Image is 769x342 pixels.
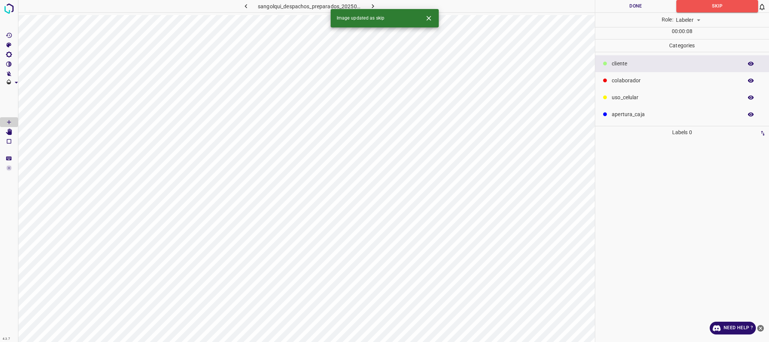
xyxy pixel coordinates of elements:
img: logo [2,2,16,15]
p: uso_celular [612,94,739,101]
a: Need Help ? [710,322,756,334]
div: colaborador [595,72,769,89]
p: colaborador [612,77,739,85]
p: 00 [672,27,678,35]
h6: sangolqui_despachos_preparados_20250904_175912_896507.jpg [258,2,361,12]
p: 00 [679,27,685,35]
div: : : [672,27,692,39]
div: 4.3.7 [1,336,12,342]
button: close-help [756,322,765,334]
p: Categories [595,39,769,52]
p: 08 [686,27,692,35]
p: apertura_caja [612,110,739,118]
div: cliente [595,55,769,72]
div: apertura_caja [595,106,769,123]
p: Labels 0 [597,126,767,139]
p: cliente [612,60,739,68]
span: Image updated as skip [337,15,385,22]
div: Role: [595,13,769,27]
div: Labeler [676,15,703,26]
div: uso_celular [595,89,769,106]
button: Close [422,11,436,25]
